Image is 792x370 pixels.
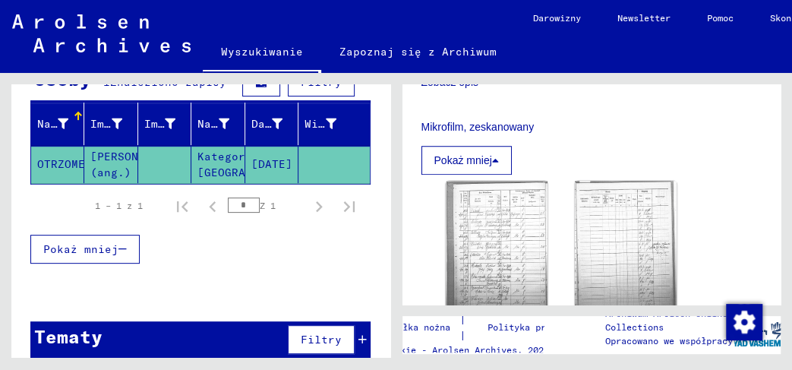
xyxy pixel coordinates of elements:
mat-cell: Kategoria: [GEOGRAPHIC_DATA] [191,146,245,183]
mat-header-cell: Narodziny‏ [191,103,245,145]
div: Narodziny‏ [197,112,248,136]
div: Narodziny‏ [197,116,229,132]
a: Zapoznaj się z Archiwum [321,33,515,70]
span: Pokaż mniej [43,242,118,256]
span: Znaleziono zapisy [110,75,226,89]
a: Wyszukiwanie [203,33,321,73]
p: Prawa autorskie - Arolsen Archives, 2021 [336,343,609,357]
button: Pierwsza strona [167,191,197,221]
div: Nazwisko [37,112,87,136]
div: | | [336,311,609,343]
button: Następna strona [304,191,334,221]
div: Imię i nazwisko [90,112,140,136]
div: Data urodzenia [251,112,301,136]
mat-header-cell: Data urodzenia [245,103,298,145]
div: Data urodzenia [251,116,282,132]
mat-header-cell: Więzień [298,103,369,145]
button: Pokaż mniej [421,146,512,175]
span: Filtry [301,75,342,89]
button: Filtry [288,325,355,354]
mat-cell: OTRZOMEK [31,146,84,183]
div: Tematy [34,323,103,350]
mat-header-cell: Nazwisko [31,103,84,145]
mat-header-cell: Imię i nazwisko [84,103,137,145]
mat-header-cell: Imię i nazwisko [138,103,191,145]
img: 002.jpg [575,181,677,319]
mat-cell: [PERSON_NAME] (ang.) [84,146,137,183]
div: Z 1 [228,198,304,213]
button: Ostatnia strona [334,191,364,221]
img: Zmiana zgody [726,304,762,340]
p: Opracowano we współpracy z [605,334,734,362]
img: Arolsen_neg.svg [12,14,191,52]
span: Filtry [301,333,342,346]
span: 1 [103,75,110,89]
p: Mikrofilm, zeskanowany [421,119,762,135]
a: Polityka prywatności [478,311,609,343]
div: Nazwisko [37,116,68,132]
button: Pokaż mniej [30,235,140,264]
img: 001.jpg [446,181,547,318]
mat-cell: [DATE] [245,146,298,183]
div: Imię i nazwisko [90,116,121,132]
button: Poprzednia strona [197,191,228,221]
p: Archiwum Arolsen Online Collections [605,307,734,334]
div: 1 – 1 z 1 [95,199,143,213]
div: Imię i nazwisko [144,112,194,136]
div: Więzień [304,116,336,132]
div: Imię i nazwisko [144,116,175,132]
div: Więzień [304,112,355,136]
